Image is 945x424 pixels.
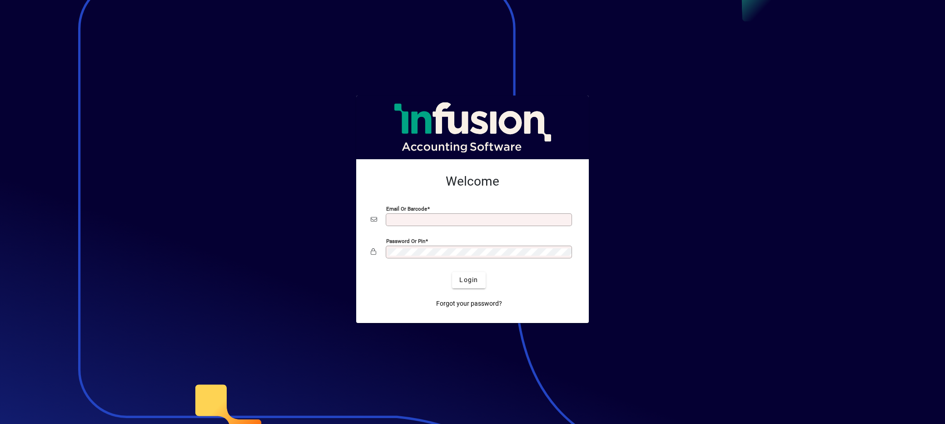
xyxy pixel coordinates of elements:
[386,205,427,212] mat-label: Email or Barcode
[452,272,485,288] button: Login
[459,275,478,285] span: Login
[436,299,502,308] span: Forgot your password?
[386,237,425,244] mat-label: Password or Pin
[433,296,506,312] a: Forgot your password?
[371,174,574,189] h2: Welcome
